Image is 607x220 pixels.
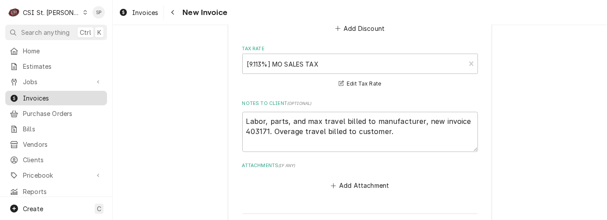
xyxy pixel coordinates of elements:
[97,204,101,213] span: C
[329,179,391,192] button: Add Attachment
[5,137,107,152] a: Vendors
[23,140,103,149] span: Vendors
[93,6,105,19] div: Shelley Politte's Avatar
[23,8,80,17] div: CSI St. [PERSON_NAME]
[8,6,20,19] div: C
[5,25,107,40] button: Search anythingCtrlK
[5,106,107,121] a: Purchase Orders
[97,28,101,37] span: K
[23,62,103,71] span: Estimates
[23,205,43,213] span: Create
[242,163,478,170] label: Attachments
[5,168,107,183] a: Go to Pricebook
[333,22,386,35] button: Add Discount
[23,155,103,164] span: Clients
[242,45,478,89] div: Tax Rate
[23,93,103,103] span: Invoices
[23,124,103,134] span: Bills
[5,44,107,58] a: Home
[242,112,478,152] textarea: Labor, parts, and max travel billed to manufacturer, new invoice 403171. Overage travel billed to...
[242,100,478,107] label: Notes to Client
[115,5,162,20] a: Invoices
[23,109,103,118] span: Purchase Orders
[242,100,478,152] div: Notes to Client
[23,77,89,86] span: Jobs
[23,187,103,196] span: Reports
[287,101,312,106] span: ( optional )
[242,45,478,52] label: Tax Rate
[132,8,158,17] span: Invoices
[23,46,103,56] span: Home
[80,28,91,37] span: Ctrl
[5,153,107,167] a: Clients
[180,7,227,19] span: New Invoice
[337,78,383,89] button: Edit Tax Rate
[8,6,20,19] div: CSI St. Louis's Avatar
[5,59,107,74] a: Estimates
[21,28,70,37] span: Search anything
[242,163,478,192] div: Attachments
[93,6,105,19] div: SP
[5,184,107,199] a: Reports
[278,164,295,168] span: ( if any )
[5,91,107,105] a: Invoices
[5,75,107,89] a: Go to Jobs
[23,171,89,180] span: Pricebook
[5,122,107,136] a: Bills
[166,5,180,19] button: Navigate back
